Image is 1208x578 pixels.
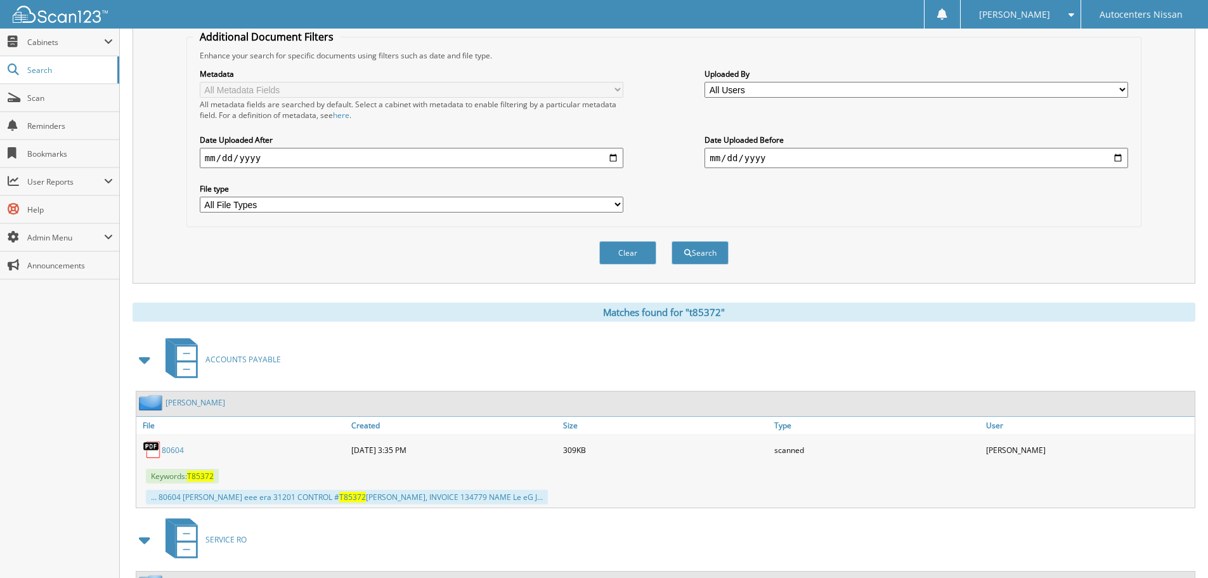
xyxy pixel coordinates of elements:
a: [PERSON_NAME] [166,397,225,408]
span: Keywords: [146,469,219,483]
label: Uploaded By [705,69,1128,79]
img: folder2.png [139,395,166,411]
span: ACCOUNTS PAYABLE [205,354,281,365]
span: SERVICE RO [205,534,247,545]
a: ACCOUNTS PAYABLE [158,334,281,384]
span: Admin Menu [27,232,104,243]
span: Cabinets [27,37,104,48]
a: here [333,110,349,121]
span: Help [27,204,113,215]
a: 80604 [162,445,184,456]
div: All metadata fields are searched by default. Select a cabinet with metadata to enable filtering b... [200,99,623,121]
label: File type [200,183,623,194]
input: start [200,148,623,168]
span: T85372 [187,471,214,482]
span: Reminders [27,121,113,131]
input: end [705,148,1128,168]
button: Search [672,241,729,265]
label: Date Uploaded After [200,135,623,145]
div: [PERSON_NAME] [983,437,1195,463]
a: Size [560,417,772,434]
span: Announcements [27,260,113,271]
div: [DATE] 3:35 PM [348,437,560,463]
a: Type [771,417,983,434]
div: 309KB [560,437,772,463]
span: Bookmarks [27,148,113,159]
span: User Reports [27,176,104,187]
img: PDF.png [143,440,162,459]
a: Created [348,417,560,434]
div: ... 80604 [PERSON_NAME] eee era 31201 CONTROL # [PERSON_NAME], INVOICE 134779 NAME Le eG J... [146,490,548,504]
span: Autocenters Nissan [1100,11,1183,18]
label: Metadata [200,69,623,79]
span: Search [27,65,111,76]
span: Scan [27,93,113,103]
a: User [983,417,1195,434]
div: Enhance your search for specific documents using filters such as date and file type. [193,50,1134,61]
div: scanned [771,437,983,463]
iframe: Chat Widget [1145,517,1208,578]
span: [PERSON_NAME] [979,11,1050,18]
div: Matches found for "t85372" [133,303,1195,322]
a: File [136,417,348,434]
a: SERVICE RO [158,515,247,565]
img: scan123-logo-white.svg [13,6,108,23]
legend: Additional Document Filters [193,30,340,44]
label: Date Uploaded Before [705,135,1128,145]
span: T85372 [339,492,366,502]
button: Clear [599,241,656,265]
